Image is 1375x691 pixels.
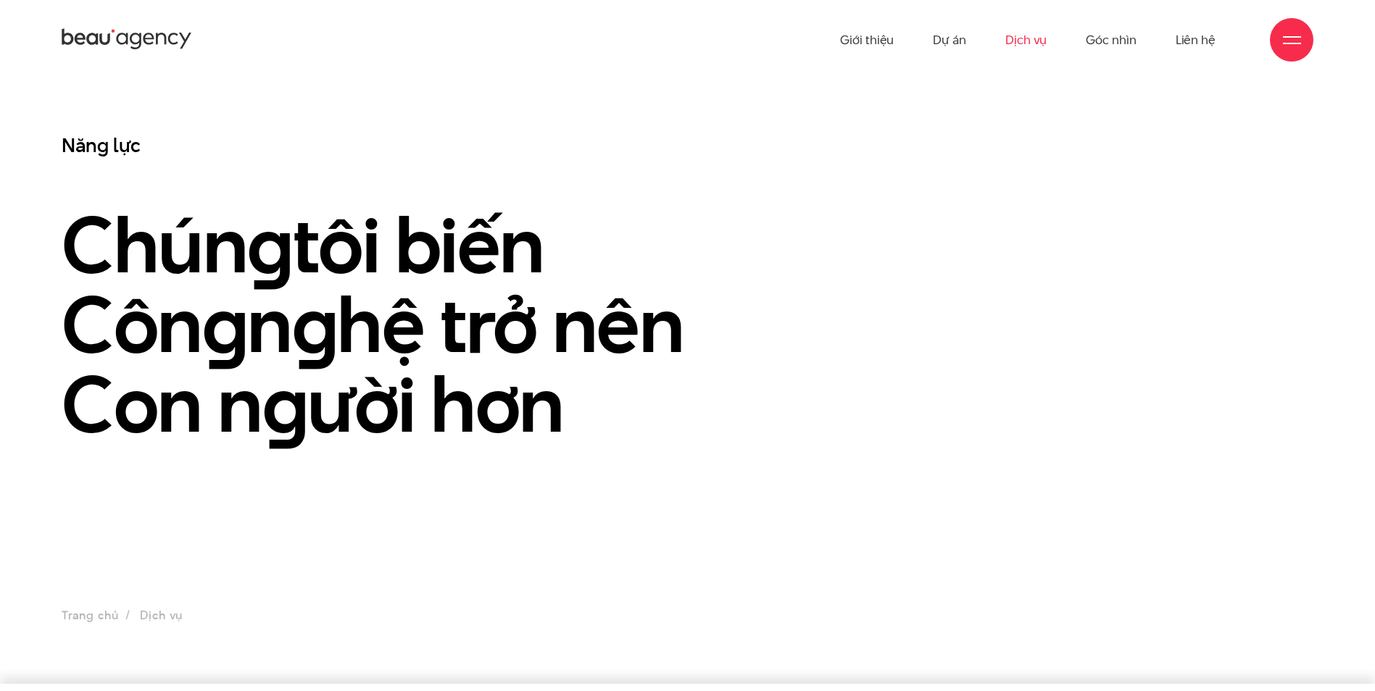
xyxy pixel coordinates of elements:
[202,270,248,379] en: g
[262,350,308,458] en: g
[62,133,992,158] h3: Năng lực
[292,270,338,379] en: g
[247,190,293,299] en: g
[62,607,118,624] a: Trang chủ
[62,205,992,444] h1: Chún tôi biến Côn n hệ trở nên Con n ười hơn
